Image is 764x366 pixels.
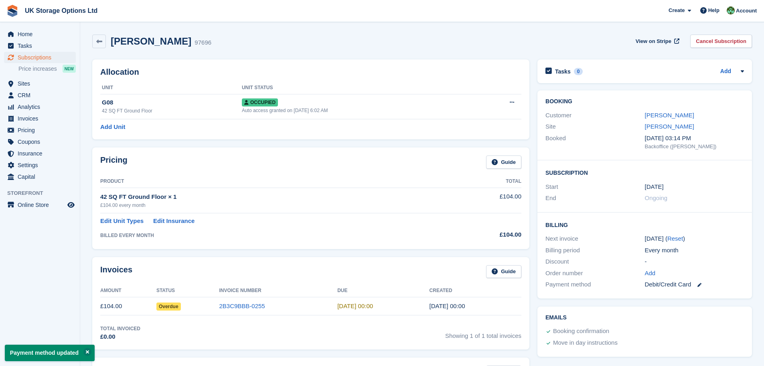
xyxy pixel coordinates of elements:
[219,284,337,297] th: Invoice Number
[645,182,664,192] time: 2025-08-07 23:00:00 UTC
[545,122,644,131] div: Site
[645,280,744,289] div: Debit/Credit Card
[442,175,521,188] th: Total
[337,303,373,309] time: 2025-08-08 23:00:00 UTC
[430,303,465,309] time: 2025-08-07 23:00:42 UTC
[545,269,644,278] div: Order number
[100,217,144,226] a: Edit Unit Types
[242,107,476,114] div: Auto access granted on [DATE] 6:02 AM
[667,235,683,242] a: Reset
[4,101,76,112] a: menu
[445,325,521,341] span: Showing 1 of 1 total invoices
[4,125,76,136] a: menu
[442,230,521,239] div: £104.00
[18,171,66,182] span: Capital
[727,6,735,14] img: Andrew Smith
[4,113,76,124] a: menu
[4,199,76,211] a: menu
[720,67,731,76] a: Add
[18,52,66,63] span: Subscriptions
[100,232,442,239] div: BILLED EVERY MONTH
[18,65,57,73] span: Price increases
[4,90,76,101] a: menu
[553,327,609,336] div: Booking confirmation
[18,125,66,136] span: Pricing
[100,82,242,94] th: Unit
[645,234,744,243] div: [DATE] ( )
[18,64,76,73] a: Price increases NEW
[18,90,66,101] span: CRM
[645,246,744,255] div: Every month
[4,159,76,171] a: menu
[645,134,744,143] div: [DATE] 03:14 PM
[100,175,442,188] th: Product
[545,168,744,176] h2: Subscription
[66,200,76,210] a: Preview store
[337,284,429,297] th: Due
[545,98,744,105] h2: Booking
[102,107,242,115] div: 42 SQ FT Ground Floor
[555,68,571,75] h2: Tasks
[102,98,242,107] div: G08
[645,143,744,151] div: Backoffice ([PERSON_NAME])
[7,189,80,197] span: Storefront
[545,194,644,203] div: End
[100,192,442,202] div: 42 SQ FT Ground Floor × 1
[690,35,752,48] a: Cancel Subscription
[545,257,644,266] div: Discount
[18,101,66,112] span: Analytics
[736,7,757,15] span: Account
[545,280,644,289] div: Payment method
[545,111,644,120] div: Customer
[100,202,442,209] div: £104.00 every month
[18,78,66,89] span: Sites
[100,332,140,341] div: £0.00
[4,29,76,40] a: menu
[100,123,125,132] a: Add Unit
[545,315,744,321] h2: Emails
[545,234,644,243] div: Next invoice
[4,40,76,51] a: menu
[18,29,66,40] span: Home
[195,38,211,47] div: 97696
[100,325,140,332] div: Total Invoiced
[100,265,132,278] h2: Invoices
[545,246,644,255] div: Billing period
[4,78,76,89] a: menu
[553,338,618,348] div: Move in day instructions
[100,155,128,169] h2: Pricing
[645,123,694,130] a: [PERSON_NAME]
[486,265,521,278] a: Guide
[18,159,66,171] span: Settings
[486,155,521,169] a: Guide
[6,5,18,17] img: stora-icon-8386f47178a22dfd0bd8f6a31ec36ba5ce8667c1dd55bd0f319d3a0aa187defe.svg
[18,199,66,211] span: Online Store
[18,40,66,51] span: Tasks
[4,136,76,147] a: menu
[5,345,95,361] p: Payment method updated
[545,182,644,192] div: Start
[645,257,744,266] div: -
[100,284,156,297] th: Amount
[545,221,744,229] h2: Billing
[18,148,66,159] span: Insurance
[545,134,644,151] div: Booked
[22,4,101,17] a: UK Storage Options Ltd
[430,284,521,297] th: Created
[645,269,656,278] a: Add
[242,98,278,106] span: Occupied
[100,67,521,77] h2: Allocation
[100,297,156,315] td: £104.00
[708,6,719,14] span: Help
[645,112,694,119] a: [PERSON_NAME]
[4,52,76,63] a: menu
[632,35,681,48] a: View on Stripe
[63,65,76,73] div: NEW
[156,284,219,297] th: Status
[574,68,583,75] div: 0
[242,82,476,94] th: Unit Status
[219,303,265,309] a: 2B3C9BBB-0255
[636,37,671,45] span: View on Stripe
[18,113,66,124] span: Invoices
[645,194,668,201] span: Ongoing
